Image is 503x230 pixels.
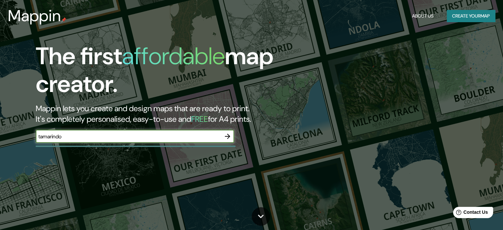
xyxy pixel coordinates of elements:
input: Choose your favourite place [36,133,221,140]
button: Create yourmap [447,10,495,22]
h3: Mappin [8,7,61,25]
h2: Mappin lets you create and design maps that are ready to print. It's completely personalised, eas... [36,103,287,124]
button: About Us [409,10,436,22]
h1: The first map creator. [36,42,287,103]
h5: FREE [191,114,208,124]
iframe: Help widget launcher [444,204,496,223]
img: mappin-pin [61,17,66,23]
h1: affordable [122,41,225,71]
